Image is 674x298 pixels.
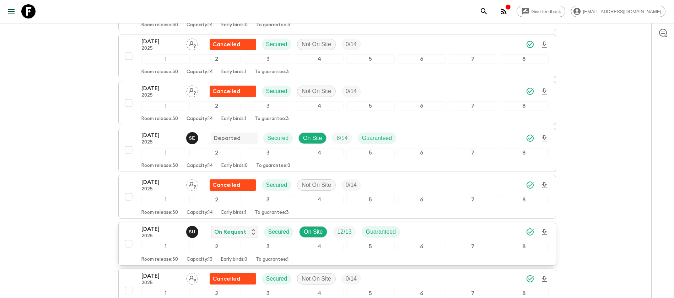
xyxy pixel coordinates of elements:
div: 8 [500,148,548,157]
p: Not On Site [302,40,331,49]
p: Early birds: 0 [221,163,248,169]
p: 2025 [141,46,180,52]
p: To guarantee: 3 [255,69,289,75]
div: Secured [264,226,294,238]
p: To guarantee: 0 [256,163,290,169]
p: Early birds: 0 [221,22,248,28]
div: 8 [500,195,548,204]
p: Early birds: 1 [221,210,246,216]
div: Trip Fill [341,39,361,50]
p: Capacity: 14 [187,69,213,75]
button: [DATE]2025Assign pack leaderFlash Pack cancellationSecuredNot On SiteTrip Fill12345678Room releas... [118,81,556,125]
p: [DATE] [141,272,180,280]
div: 4 [295,242,343,251]
p: [DATE] [141,84,180,93]
span: [EMAIL_ADDRESS][DOMAIN_NAME] [579,9,665,14]
div: 6 [398,195,446,204]
p: Capacity: 14 [187,116,213,122]
div: 5 [346,195,395,204]
p: Secured [266,181,287,189]
div: 7 [449,289,497,298]
p: Secured [268,134,289,142]
p: [DATE] [141,37,180,46]
div: On Site [298,132,327,144]
p: Capacity: 14 [187,210,213,216]
svg: Download Onboarding [540,87,549,96]
p: Early birds: 1 [221,69,246,75]
div: 5 [346,148,395,157]
div: 1 [141,195,190,204]
p: 0 / 14 [346,87,357,96]
p: Cancelled [212,40,240,49]
svg: Synced Successfully [526,228,534,236]
div: Not On Site [297,273,336,285]
span: Assign pack leader [186,40,198,46]
svg: Download Onboarding [540,275,549,283]
div: Not On Site [297,39,336,50]
p: Room release: 30 [141,69,178,75]
p: On Request [214,228,246,236]
p: 8 / 14 [336,134,347,142]
p: Not On Site [302,87,331,96]
p: Cancelled [212,87,240,96]
svg: Synced Successfully [526,275,534,283]
div: Trip Fill [341,86,361,97]
svg: Synced Successfully [526,134,534,142]
p: S U [189,229,195,235]
span: Süleyman Erköse [186,134,200,140]
div: Secured [262,39,292,50]
p: Early birds: 1 [221,116,246,122]
div: Secured [262,273,292,285]
div: 1 [141,242,190,251]
div: Flash Pack cancellation [210,179,256,191]
p: 2025 [141,140,180,145]
svg: Download Onboarding [540,228,549,237]
div: 2 [193,148,241,157]
div: 5 [346,54,395,64]
div: 4 [295,54,343,64]
p: To guarantee: 3 [255,116,289,122]
div: 4 [295,289,343,298]
p: To guarantee: 3 [255,210,289,216]
div: 6 [398,101,446,110]
p: On Site [304,228,323,236]
p: 2025 [141,93,180,98]
div: 3 [244,54,292,64]
p: Secured [266,87,287,96]
p: Room release: 30 [141,163,178,169]
div: 4 [295,195,343,204]
div: Trip Fill [341,273,361,285]
span: Assign pack leader [186,275,198,281]
p: 2025 [141,233,180,239]
p: Room release: 30 [141,257,178,262]
p: Not On Site [302,275,331,283]
button: menu [4,4,18,18]
div: 8 [500,54,548,64]
div: 5 [346,242,395,251]
span: Assign pack leader [186,87,198,93]
p: [DATE] [141,225,180,233]
button: [DATE]2025Sefa UzOn RequestSecuredOn SiteTrip FillGuaranteed12345678Room release:30Capacity:13Ear... [118,222,556,266]
div: Not On Site [297,179,336,191]
svg: Download Onboarding [540,40,549,49]
div: On Site [299,226,327,238]
p: Cancelled [212,181,240,189]
svg: Synced Successfully [526,40,534,49]
div: 6 [398,289,446,298]
p: Departed [214,134,241,142]
div: Secured [263,132,293,144]
div: 8 [500,242,548,251]
div: 1 [141,54,190,64]
div: Trip Fill [332,132,352,144]
button: [DATE]2025Süleyman ErköseDepartedSecuredOn SiteTrip FillGuaranteed12345678Room release:30Capacity... [118,128,556,172]
span: Sefa Uz [186,228,200,234]
p: Guaranteed [366,228,396,236]
p: 12 / 13 [337,228,351,236]
div: 1 [141,289,190,298]
p: 2025 [141,280,180,286]
div: 1 [141,148,190,157]
p: 0 / 14 [346,181,357,189]
div: [EMAIL_ADDRESS][DOMAIN_NAME] [571,6,665,17]
div: 6 [398,54,446,64]
p: Room release: 30 [141,116,178,122]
